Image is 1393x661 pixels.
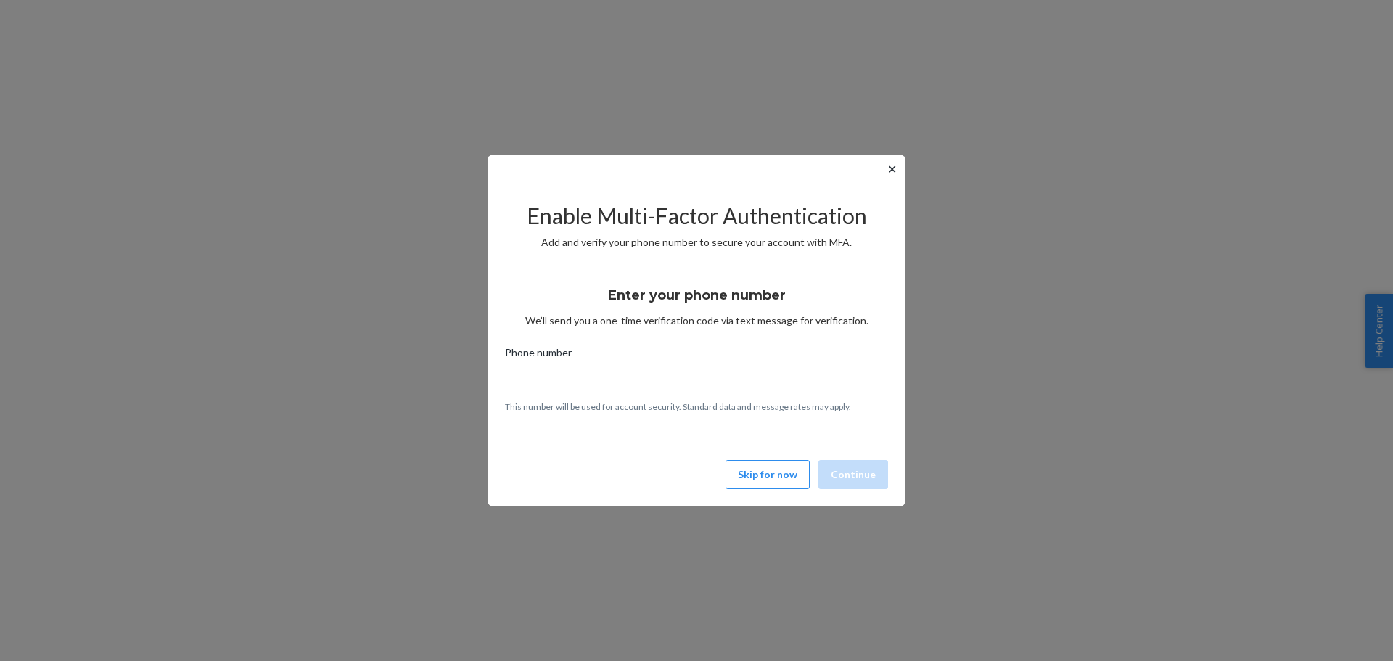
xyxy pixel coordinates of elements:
[505,204,888,228] h2: Enable Multi-Factor Authentication
[608,286,786,305] h3: Enter your phone number
[505,401,888,413] p: This number will be used for account security. Standard data and message rates may apply.
[505,345,572,366] span: Phone number
[505,274,888,328] div: We’ll send you a one-time verification code via text message for verification.
[884,160,900,178] button: ✕
[505,235,888,250] p: Add and verify your phone number to secure your account with MFA.
[818,460,888,489] button: Continue
[726,460,810,489] button: Skip for now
